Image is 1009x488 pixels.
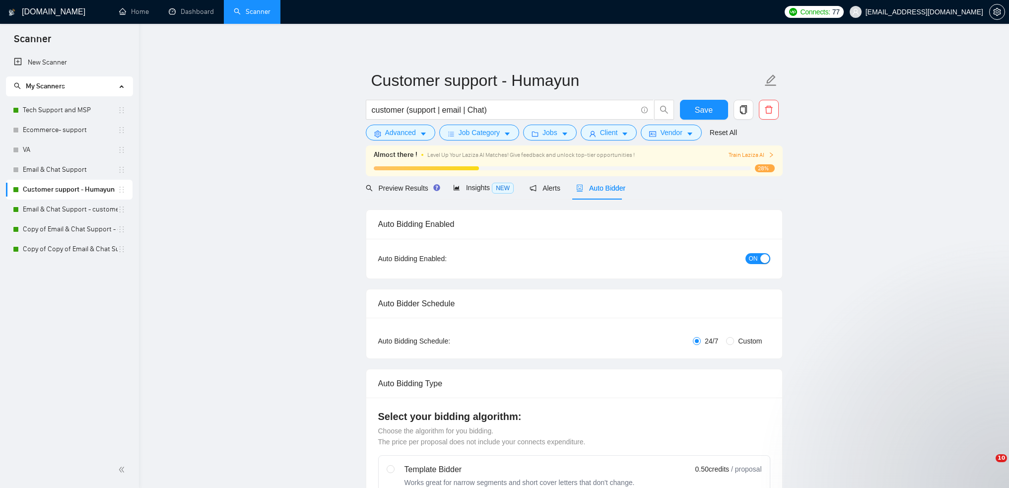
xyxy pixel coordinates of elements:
[6,140,133,160] li: VA
[686,130,693,138] span: caret-down
[385,127,416,138] span: Advanced
[731,464,761,474] span: / proposal
[641,125,701,140] button: idcardVendorcaret-down
[655,105,673,114] span: search
[374,130,381,138] span: setting
[378,289,770,318] div: Auto Bidder Schedule
[23,120,118,140] a: Ecommerce- support
[576,185,583,192] span: robot
[14,82,21,89] span: search
[589,130,596,138] span: user
[118,245,126,253] span: holder
[23,200,118,219] a: Email & Chat Support - customer support S-1
[532,130,538,138] span: folder
[975,454,999,478] iframe: Intercom live chat
[6,100,133,120] li: Tech Support and MSP
[695,464,729,475] span: 0.50 credits
[680,100,728,120] button: Save
[654,100,674,120] button: search
[561,130,568,138] span: caret-down
[729,150,774,160] button: Train Laziza AI
[459,127,500,138] span: Job Category
[23,219,118,239] a: Copy of Email & Chat Support - customer support S-1
[996,454,1007,462] span: 10
[372,104,637,116] input: Search Freelance Jobs...
[852,8,859,15] span: user
[118,225,126,233] span: holder
[378,210,770,238] div: Auto Bidding Enabled
[366,125,435,140] button: settingAdvancedcaret-down
[378,253,509,264] div: Auto Bidding Enabled:
[530,184,560,192] span: Alerts
[6,53,133,72] li: New Scanner
[523,125,577,140] button: folderJobscaret-down
[734,100,753,120] button: copy
[832,6,840,17] span: 77
[734,105,753,114] span: copy
[6,120,133,140] li: Ecommerce- support
[6,180,133,200] li: Customer support - Humayun
[378,427,586,446] span: Choose the algorithm for you bidding. The price per proposal does not include your connects expen...
[6,32,59,53] span: Scanner
[504,130,511,138] span: caret-down
[23,140,118,160] a: VA
[581,125,637,140] button: userClientcaret-down
[427,151,635,158] span: Level Up Your Laziza AI Matches! Give feedback and unlock top-tier opportunities !
[749,253,758,264] span: ON
[701,336,722,347] span: 24/7
[576,184,625,192] span: Auto Bidder
[448,130,455,138] span: bars
[6,219,133,239] li: Copy of Email & Chat Support - customer support S-1
[621,130,628,138] span: caret-down
[695,104,713,116] span: Save
[755,164,775,172] span: 28%
[378,336,509,347] div: Auto Bidding Schedule:
[989,8,1005,16] a: setting
[118,465,128,475] span: double-left
[641,107,648,113] span: info-circle
[759,105,778,114] span: delete
[374,149,417,160] span: Almost there !
[789,8,797,16] img: upwork-logo.png
[366,185,373,192] span: search
[710,127,737,138] a: Reset All
[23,239,118,259] a: Copy of Copy of Email & Chat Support - customer support S-1
[6,200,133,219] li: Email & Chat Support - customer support S-1
[453,184,514,192] span: Insights
[734,336,766,347] span: Custom
[118,186,126,194] span: holder
[800,6,830,17] span: Connects:
[990,8,1005,16] span: setting
[542,127,557,138] span: Jobs
[432,183,441,192] div: Tooltip anchor
[404,464,635,476] div: Template Bidder
[378,369,770,398] div: Auto Bidding Type
[492,183,514,194] span: NEW
[14,82,65,90] span: My Scanners
[439,125,519,140] button: barsJob Categorycaret-down
[118,206,126,213] span: holder
[6,239,133,259] li: Copy of Copy of Email & Chat Support - customer support S-1
[764,74,777,87] span: edit
[169,7,214,16] a: dashboardDashboard
[23,160,118,180] a: Email & Chat Support
[404,478,635,488] div: Works great for narrow segments and short cover letters that don't change.
[530,185,537,192] span: notification
[119,7,149,16] a: homeHome
[26,82,65,90] span: My Scanners
[234,7,270,16] a: searchScanner
[6,160,133,180] li: Email & Chat Support
[23,100,118,120] a: Tech Support and MSP
[366,184,437,192] span: Preview Results
[118,166,126,174] span: holder
[14,53,125,72] a: New Scanner
[8,4,15,20] img: logo
[371,68,762,93] input: Scanner name...
[378,410,770,423] h4: Select your bidding algorithm:
[660,127,682,138] span: Vendor
[420,130,427,138] span: caret-down
[118,106,126,114] span: holder
[118,126,126,134] span: holder
[989,4,1005,20] button: setting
